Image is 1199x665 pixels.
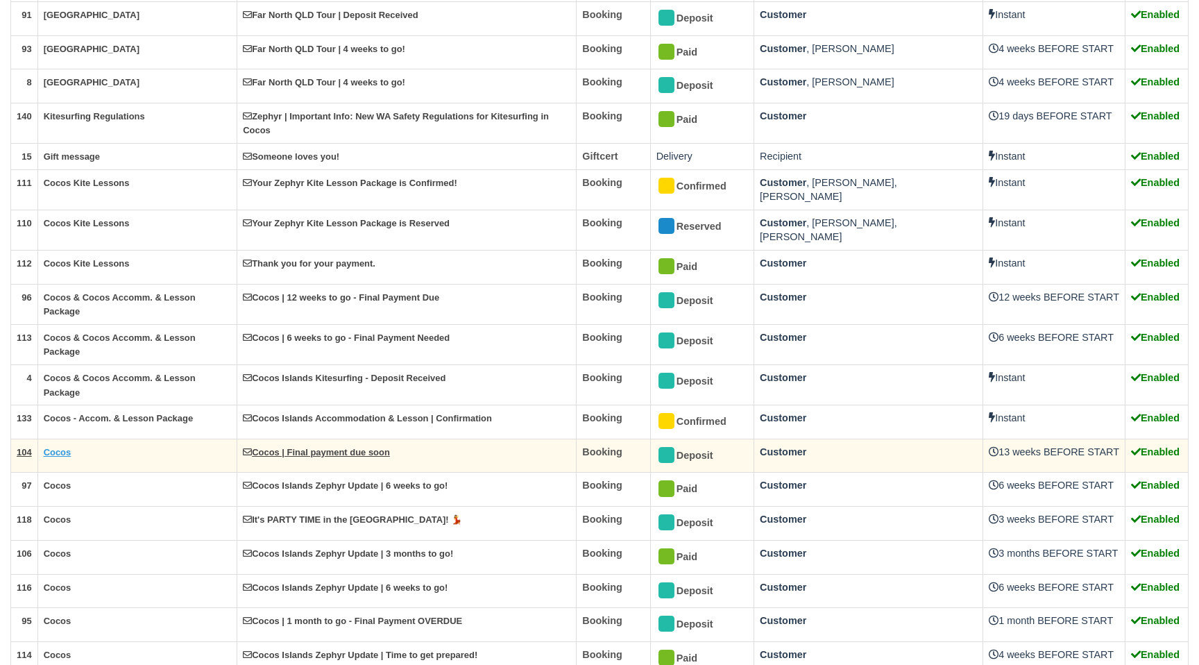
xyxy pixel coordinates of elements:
[243,111,549,136] a: Zephyr | Important Info: New WA Safety Regulations for Kitesurfing in Cocos
[243,582,448,593] a: Cocos Islands Zephyr Update | 6 weeks to go!
[243,332,450,343] a: Cocos | 6 weeks to go - Final Payment Needed
[44,77,139,87] a: [GEOGRAPHIC_DATA]
[582,372,622,383] strong: Booking
[760,258,806,269] strong: Customer
[656,546,736,569] div: Paid
[1131,446,1180,457] strong: Enabled
[1131,582,1180,593] strong: Enabled
[760,43,806,54] strong: Customer
[582,514,622,525] strong: Booking
[44,582,71,593] a: Cocos
[17,582,32,593] a: 116
[760,615,806,626] strong: Customer
[760,110,806,121] strong: Customer
[17,413,32,423] a: 133
[1131,258,1180,269] strong: Enabled
[582,332,622,343] strong: Booking
[582,76,622,87] strong: Booking
[17,218,32,228] a: 110
[983,405,1125,439] td: Instant
[243,10,418,20] a: Far North QLD Tour | Deposit Received
[760,514,806,525] strong: Customer
[983,169,1125,210] td: Instant
[243,480,448,491] a: Cocos Islands Zephyr Update | 6 weeks to go!
[243,292,439,303] a: Cocos | 12 weeks to go - Final Payment Due
[44,10,139,20] a: [GEOGRAPHIC_DATA]
[243,258,375,269] a: Thank you for your payment.
[22,616,31,626] a: 95
[582,9,622,20] strong: Booking
[582,43,622,54] strong: Booking
[760,446,806,457] strong: Customer
[582,177,622,188] strong: Booking
[760,177,806,188] strong: Customer
[650,144,754,170] td: Delivery
[243,178,457,188] a: Your Zephyr Kite Lesson Package is Confirmed!
[22,10,31,20] a: 91
[582,151,618,162] strong: Giftcert
[22,292,31,303] a: 96
[656,445,736,467] div: Deposit
[44,111,145,121] a: Kitesurfing Regulations
[754,169,983,210] td: , [PERSON_NAME], [PERSON_NAME]
[44,151,100,162] a: Gift message
[582,258,622,269] strong: Booking
[983,210,1125,250] td: Instant
[44,548,71,559] a: Cocos
[983,324,1125,364] td: 6 weeks BEFORE START
[582,292,622,303] strong: Booking
[582,446,622,457] strong: Booking
[760,372,806,383] strong: Customer
[754,144,983,170] td: Recipient
[1131,9,1180,20] strong: Enabled
[760,9,806,20] strong: Customer
[44,258,130,269] a: Cocos Kite Lessons
[760,332,806,343] strong: Customer
[582,480,622,491] strong: Booking
[1131,177,1180,188] strong: Enabled
[983,608,1125,642] td: 1 month BEFORE START
[760,582,806,593] strong: Customer
[243,548,453,559] a: Cocos Islands Zephyr Update | 3 months to go!
[656,512,736,534] div: Deposit
[983,364,1125,405] td: Instant
[754,69,983,103] td: , [PERSON_NAME]
[1131,43,1180,54] strong: Enabled
[1131,110,1180,121] strong: Enabled
[582,649,622,660] strong: Booking
[17,514,32,525] a: 118
[243,373,445,383] a: Cocos Islands Kitesurfing - Deposit Received
[44,413,193,423] a: Cocos - Accom. & Lesson Package
[243,151,339,162] a: Someone loves you!
[17,447,32,457] a: 104
[656,8,736,30] div: Deposit
[760,217,806,228] strong: Customer
[760,548,806,559] strong: Customer
[656,256,736,278] div: Paid
[582,110,622,121] strong: Booking
[44,178,130,188] a: Cocos Kite Lessons
[44,332,196,357] a: Cocos & Cocos Accomm. & Lesson Package
[243,616,462,626] a: Cocos | 1 month to go - Final Payment OVERDUE
[656,109,736,131] div: Paid
[44,44,139,54] a: [GEOGRAPHIC_DATA]
[1131,217,1180,228] strong: Enabled
[582,548,622,559] strong: Booking
[760,649,806,660] strong: Customer
[983,540,1125,574] td: 3 months BEFORE START
[656,330,736,353] div: Deposit
[983,473,1125,507] td: 6 weeks BEFORE START
[656,478,736,500] div: Paid
[1131,480,1180,491] strong: Enabled
[1131,292,1180,303] strong: Enabled
[243,447,390,457] a: Cocos | Final payment due soon
[17,650,32,660] a: 114
[44,292,196,317] a: Cocos & Cocos Accomm. & Lesson Package
[983,574,1125,608] td: 6 weeks BEFORE START
[17,178,32,188] a: 111
[760,292,806,303] strong: Customer
[983,507,1125,541] td: 3 weeks BEFORE START
[1131,615,1180,626] strong: Enabled
[1131,412,1180,423] strong: Enabled
[754,35,983,69] td: , [PERSON_NAME]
